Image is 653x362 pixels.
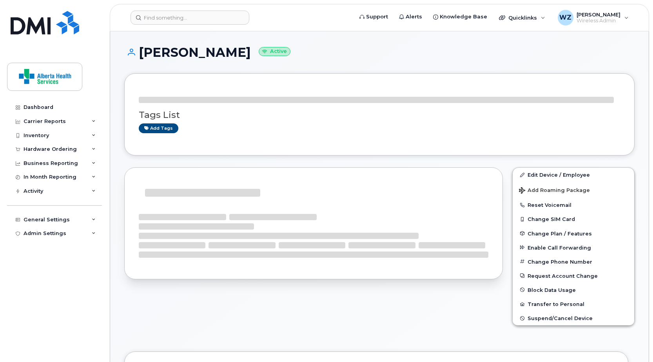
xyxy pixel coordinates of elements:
h1: [PERSON_NAME] [124,45,635,59]
span: Add Roaming Package [519,187,590,195]
button: Suspend/Cancel Device [513,311,634,325]
a: Add tags [139,123,178,133]
button: Request Account Change [513,269,634,283]
span: Enable Call Forwarding [528,244,591,250]
button: Change Phone Number [513,255,634,269]
span: Change Plan / Features [528,230,592,236]
button: Add Roaming Package [513,182,634,198]
button: Change Plan / Features [513,226,634,241]
button: Reset Voicemail [513,198,634,212]
button: Change SIM Card [513,212,634,226]
a: Edit Device / Employee [513,168,634,182]
button: Transfer to Personal [513,297,634,311]
small: Active [259,47,290,56]
span: Suspend/Cancel Device [528,315,593,321]
h3: Tags List [139,110,620,120]
button: Enable Call Forwarding [513,241,634,255]
button: Block Data Usage [513,283,634,297]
